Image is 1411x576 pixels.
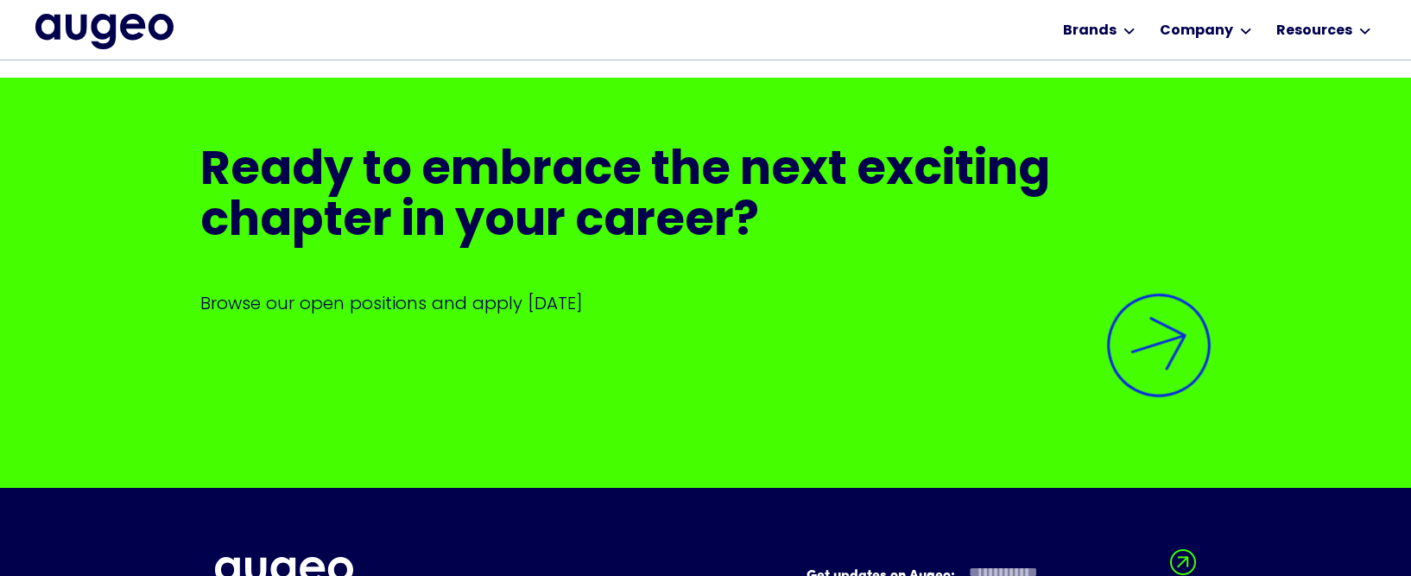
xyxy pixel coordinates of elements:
[1063,21,1117,41] div: Brands
[1160,21,1233,41] div: Company
[200,147,1211,419] a: Ready to embrace the next exciting chapter in your career?Browse our open positions and apply [DA...
[1276,21,1352,41] div: Resources
[200,147,1211,250] h2: Ready to embrace the next exciting chapter in your career?
[1089,275,1229,415] img: Arrow symbol in bright blue pointing diagonally upward and to the right to indicate an active link.
[200,291,1211,315] p: Browse our open positions and apply [DATE]
[35,14,174,48] a: home
[35,14,174,48] img: Augeo's full logo in midnight blue.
